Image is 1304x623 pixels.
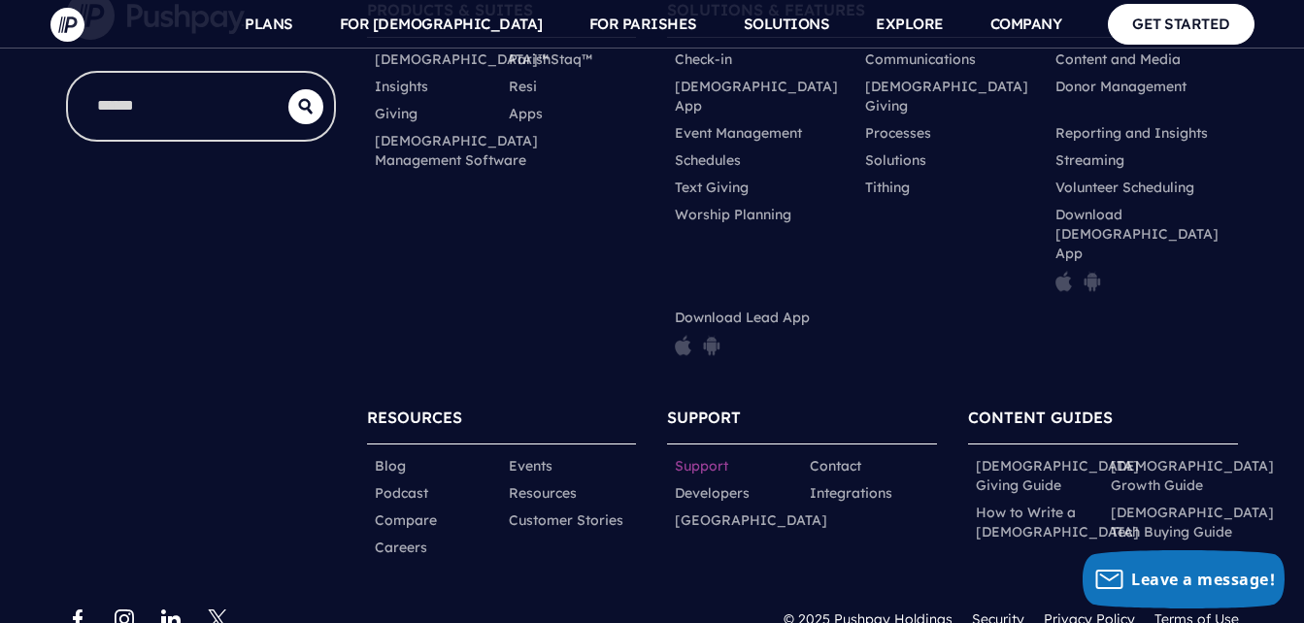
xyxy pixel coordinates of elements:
a: Communications [865,49,976,69]
a: Resi [509,77,537,96]
button: Leave a message! [1083,550,1285,608]
h6: SUPPORT [667,399,937,444]
a: Apps [509,104,543,123]
a: Streaming [1055,150,1124,170]
a: Compare [375,510,437,530]
a: Developers [675,483,750,503]
a: Resources [509,483,577,503]
a: [DEMOGRAPHIC_DATA]™ [375,49,549,69]
a: [DEMOGRAPHIC_DATA] App [675,77,850,115]
a: [DEMOGRAPHIC_DATA] Giving Guide [976,456,1139,495]
a: ParishStaq™ [509,49,592,69]
a: Solutions [865,150,926,170]
li: Download [DEMOGRAPHIC_DATA] App [1048,201,1238,304]
a: Reporting and Insights [1055,123,1208,143]
a: Tithing [865,178,910,197]
a: [GEOGRAPHIC_DATA] [675,510,827,530]
a: [DEMOGRAPHIC_DATA] Growth Guide [1111,456,1274,495]
li: Download Lead App [667,304,857,368]
a: Giving [375,104,418,123]
a: Podcast [375,483,428,503]
a: Integrations [810,483,892,503]
a: Careers [375,538,427,557]
a: Schedules [675,150,741,170]
a: Customer Stories [509,510,623,530]
a: Contact [810,456,861,475]
a: Donor Management [1055,77,1187,96]
a: Event Management [675,123,802,143]
a: Insights [375,77,428,96]
a: Content and Media [1055,49,1181,69]
a: Check-in [675,49,732,69]
img: pp_icon_appstore.png [675,335,691,356]
a: Text Giving [675,178,749,197]
a: GET STARTED [1108,4,1254,44]
a: Support [675,456,728,475]
img: pp_icon_gplay.png [1084,271,1101,292]
a: Worship Planning [675,205,791,224]
h6: RESOURCES [367,399,637,444]
a: Processes [865,123,931,143]
h6: CONTENT GUIDES [968,399,1238,444]
a: [DEMOGRAPHIC_DATA] Tech Buying Guide [1111,503,1274,541]
a: Volunteer Scheduling [1055,178,1194,197]
a: Blog [375,456,406,475]
a: How to Write a [DEMOGRAPHIC_DATA] [976,503,1139,541]
a: [DEMOGRAPHIC_DATA] Giving [865,77,1040,115]
a: Events [509,456,552,475]
img: pp_icon_appstore.png [1055,271,1072,292]
span: Leave a message! [1131,569,1275,590]
a: [DEMOGRAPHIC_DATA] Management Software [375,131,538,170]
img: pp_icon_gplay.png [703,335,720,356]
